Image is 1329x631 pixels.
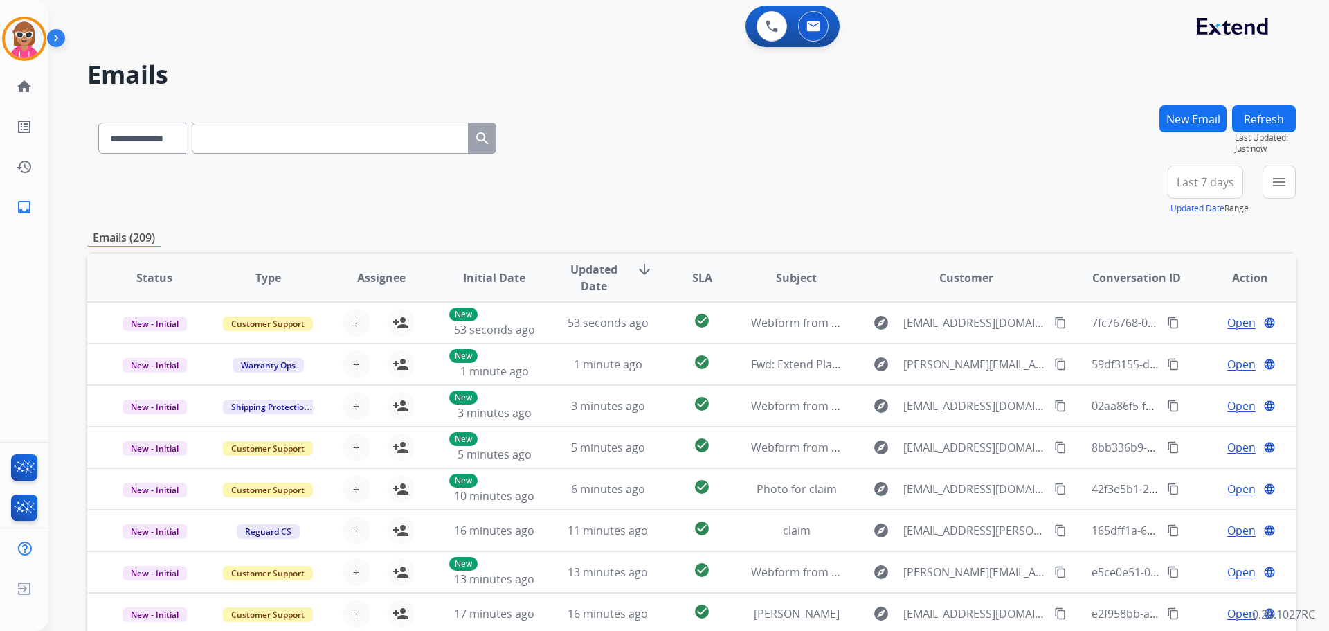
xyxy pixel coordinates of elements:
p: New [449,391,478,405]
p: New [449,308,478,321]
mat-icon: language [1263,400,1276,412]
mat-icon: content_copy [1054,358,1067,371]
mat-icon: explore [873,398,889,414]
span: Customer Support [223,317,313,331]
span: + [353,605,359,622]
span: e5ce0e51-0a93-4239-a45a-c784eedde516 [1092,565,1305,580]
mat-icon: content_copy [1054,524,1067,537]
span: + [353,439,359,456]
span: Last 7 days [1177,179,1234,185]
mat-icon: check_circle [694,562,710,578]
mat-icon: content_copy [1167,317,1179,329]
span: + [353,356,359,373]
button: + [343,309,370,337]
span: SLA [692,269,712,286]
mat-icon: language [1263,317,1276,329]
p: New [449,349,478,363]
p: Emails (209) [87,229,161,247]
span: Webform from [EMAIL_ADDRESS][DOMAIN_NAME] on [DATE] [751,315,1065,330]
span: 3 minutes ago [571,398,645,414]
mat-icon: content_copy [1167,607,1179,620]
span: Webform from [PERSON_NAME][EMAIL_ADDRESS][DOMAIN_NAME] on [DATE] [751,565,1150,580]
mat-icon: arrow_downward [636,261,653,278]
mat-icon: person_add [392,439,409,456]
mat-icon: content_copy [1167,441,1179,454]
p: New [449,557,478,571]
span: Open [1227,522,1256,539]
th: Action [1182,254,1296,302]
span: 165dff1a-6392-4663-ae37-c63d3e5e77e0 [1092,523,1301,538]
span: New - Initial [123,358,187,373]
button: + [343,517,370,544]
span: Warranty Ops [233,358,304,373]
mat-icon: search [474,130,491,147]
span: Open [1227,605,1256,622]
span: 5 minutes ago [458,447,532,462]
span: e2f958bb-ab3b-4464-849f-93d7b3333657 [1092,606,1303,621]
mat-icon: language [1263,524,1276,537]
mat-icon: content_copy [1167,400,1179,412]
mat-icon: check_circle [694,603,710,620]
button: + [343,558,370,586]
span: 10 minutes ago [454,488,534,504]
mat-icon: content_copy [1167,483,1179,495]
span: + [353,481,359,497]
h2: Emails [87,61,1296,89]
span: [EMAIL_ADDRESS][PERSON_NAME][DOMAIN_NAME] [903,522,1046,539]
span: 7fc76768-0a0d-4157-a5fa-a8522fb271f1 [1092,315,1294,330]
mat-icon: explore [873,522,889,539]
span: 13 minutes ago [568,565,648,580]
span: [PERSON_NAME][EMAIL_ADDRESS][PERSON_NAME][DOMAIN_NAME] [903,356,1046,373]
mat-icon: content_copy [1054,607,1067,620]
span: [EMAIL_ADDRESS][DOMAIN_NAME] [903,605,1046,622]
mat-icon: content_copy [1054,400,1067,412]
mat-icon: list_alt [16,118,33,135]
mat-icon: check_circle [694,479,710,495]
mat-icon: person_add [392,314,409,331]
span: Assignee [357,269,406,286]
span: + [353,564,359,580]
button: Updated Date [1170,203,1224,214]
span: 8bb336b9-1732-486b-adfb-7464e6573f71 [1092,440,1303,455]
span: New - Initial [123,524,187,539]
span: 13 minutes ago [454,571,534,587]
span: Webform from [EMAIL_ADDRESS][DOMAIN_NAME] on [DATE] [751,440,1065,455]
span: Just now [1235,143,1296,154]
mat-icon: person_add [392,522,409,539]
span: New - Initial [123,483,187,497]
span: Customer Support [223,566,313,580]
button: + [343,434,370,461]
span: [EMAIL_ADDRESS][DOMAIN_NAME] [903,398,1046,414]
mat-icon: language [1263,441,1276,454]
span: + [353,398,359,414]
span: 16 minutes ago [454,523,534,538]
span: 3 minutes ago [458,405,532,420]
mat-icon: home [16,78,33,95]
span: Range [1170,202,1249,214]
span: 53 seconds ago [568,315,649,330]
mat-icon: person_add [392,564,409,580]
mat-icon: person_add [392,398,409,414]
span: Open [1227,314,1256,331]
mat-icon: content_copy [1054,483,1067,495]
mat-icon: content_copy [1054,317,1067,329]
span: [PERSON_NAME] [754,606,840,621]
span: 02aa86f5-f144-406b-ab84-0b4e8b55932c [1092,398,1301,414]
span: New - Initial [123,400,187,414]
mat-icon: language [1263,358,1276,371]
span: 16 minutes ago [568,606,648,621]
span: 42f3e5b1-28da-42ec-8a48-d6900c38ec33 [1092,481,1302,497]
span: + [353,314,359,331]
mat-icon: person_add [392,605,409,622]
mat-icon: check_circle [694,312,710,329]
span: Shipping Protection [223,400,318,414]
mat-icon: content_copy [1167,358,1179,371]
mat-icon: content_copy [1054,566,1067,578]
mat-icon: person_add [392,356,409,373]
p: New [449,474,478,488]
mat-icon: check_circle [694,437,710,454]
mat-icon: content_copy [1167,524,1179,537]
mat-icon: explore [873,481,889,497]
button: + [343,600,370,628]
span: Customer Support [223,441,313,456]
